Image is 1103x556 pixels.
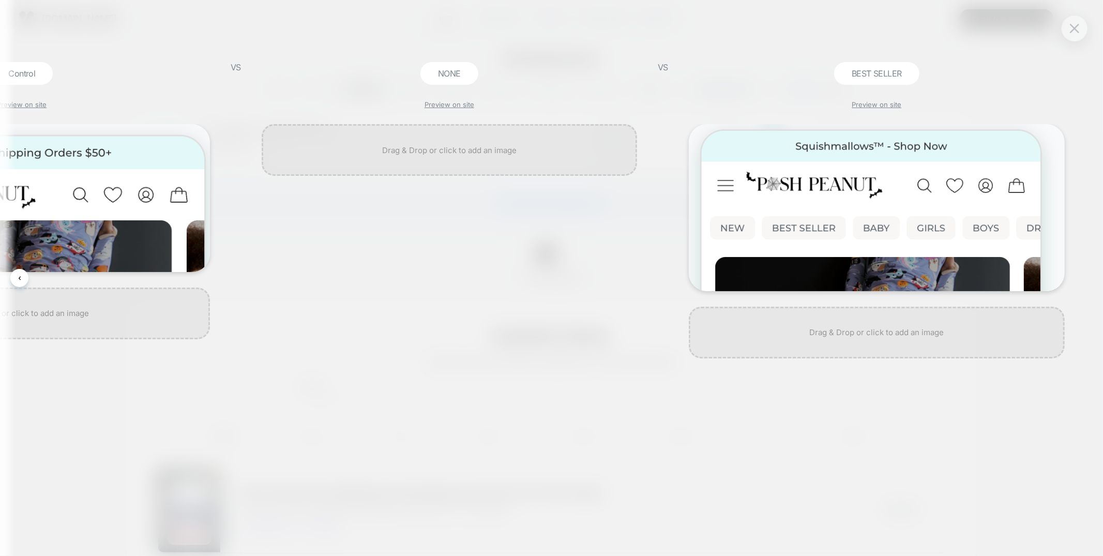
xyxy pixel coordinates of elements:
[223,62,249,556] div: VS
[852,100,901,109] a: Preview on site
[420,62,478,85] div: NONE
[1070,24,1079,33] img: close
[425,100,474,109] a: Preview on site
[650,62,676,556] div: VS
[689,124,1065,291] img: generic_deb84d2e-4a5a-409a-afe8-2ac57181eac3.png
[834,62,919,85] div: BEST SELLER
